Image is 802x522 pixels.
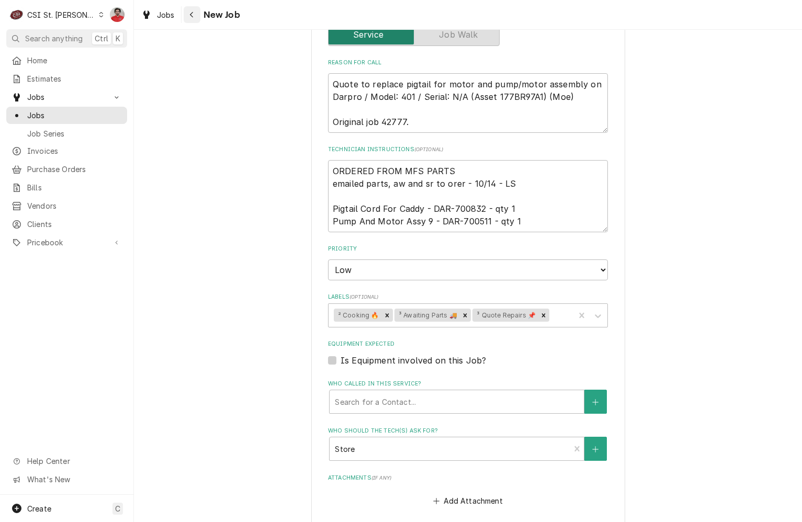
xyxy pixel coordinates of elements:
[27,55,122,66] span: Home
[6,142,127,160] a: Invoices
[6,215,127,233] a: Clients
[184,6,200,23] button: Navigate back
[328,23,608,46] div: Service
[381,309,393,322] div: Remove ² Cooking 🔥
[394,309,459,322] div: ³ Awaiting Parts 🚚
[328,59,608,132] div: Reason For Call
[6,88,127,106] a: Go to Jobs
[328,73,608,133] textarea: Quote to replace pigtail for motor and pump/motor assembly on Darpro / Model: 401 / Serial: N/A (...
[6,161,127,178] a: Purchase Orders
[6,107,127,124] a: Jobs
[27,219,122,230] span: Clients
[371,475,391,481] span: ( if any )
[137,6,179,24] a: Jobs
[334,309,381,322] div: ² Cooking 🔥
[27,456,121,467] span: Help Center
[328,380,608,388] label: Who called in this service?
[200,8,240,22] span: New Job
[6,471,127,488] a: Go to What's New
[328,427,608,461] div: Who should the tech(s) ask for?
[328,293,608,301] label: Labels
[328,474,608,482] label: Attachments
[6,452,127,470] a: Go to Help Center
[157,9,175,20] span: Jobs
[414,146,444,152] span: ( optional )
[6,52,127,69] a: Home
[9,7,24,22] div: CSI St. Louis's Avatar
[27,73,122,84] span: Estimates
[584,390,606,414] button: Create New Contact
[27,237,106,248] span: Pricebook
[27,182,122,193] span: Bills
[27,110,122,121] span: Jobs
[328,145,608,154] label: Technician Instructions
[27,92,106,103] span: Jobs
[328,59,608,67] label: Reason For Call
[349,294,379,300] span: ( optional )
[110,7,125,22] div: Nicholas Faubert's Avatar
[116,33,120,44] span: K
[341,354,486,367] label: Is Equipment involved on this Job?
[592,446,598,453] svg: Create New Contact
[592,399,598,406] svg: Create New Contact
[95,33,108,44] span: Ctrl
[27,9,95,20] div: CSI St. [PERSON_NAME]
[328,340,608,367] div: Equipment Expected
[25,33,83,44] span: Search anything
[6,197,127,214] a: Vendors
[432,494,505,508] button: Add Attachment
[328,245,608,280] div: Priority
[472,309,538,322] div: ³ Quote Repairs 📌
[27,128,122,139] span: Job Series
[27,504,51,513] span: Create
[9,7,24,22] div: C
[110,7,125,22] div: NF
[6,179,127,196] a: Bills
[328,293,608,327] div: Labels
[27,474,121,485] span: What's New
[328,427,608,435] label: Who should the tech(s) ask for?
[6,70,127,87] a: Estimates
[328,474,608,508] div: Attachments
[6,125,127,142] a: Job Series
[6,234,127,251] a: Go to Pricebook
[459,309,471,322] div: Remove ³ Awaiting Parts 🚚
[27,200,122,211] span: Vendors
[584,437,606,461] button: Create New Contact
[328,145,608,232] div: Technician Instructions
[27,164,122,175] span: Purchase Orders
[328,380,608,414] div: Who called in this service?
[6,29,127,48] button: Search anythingCtrlK
[115,503,120,514] span: C
[27,145,122,156] span: Invoices
[328,340,608,348] label: Equipment Expected
[328,160,608,232] textarea: ORDERED FROM MFS PARTS emailed parts, aw and sr to orer - 10/14 - LS Pigtail Cord For Caddy - DAR...
[328,245,608,253] label: Priority
[538,309,549,322] div: Remove ³ Quote Repairs 📌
